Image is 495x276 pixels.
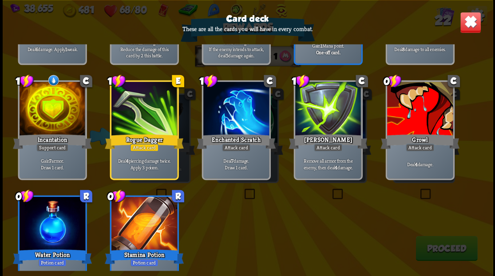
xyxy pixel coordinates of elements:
[16,189,34,203] div: 0
[13,133,92,151] div: Incantation
[335,164,337,171] b: 4
[113,39,175,59] p: Deal damage. Reduce the damage of this card by 2 this battle.
[107,74,126,88] div: 1
[35,46,38,52] b: 6
[16,74,34,88] div: 1
[47,74,59,87] img: Water rune - Heal 3 HP.
[226,52,228,59] b: 5
[130,144,158,152] div: Attack card
[205,157,267,170] p: Deal damage. Draw 1 card.
[402,46,405,52] b: 8
[80,75,92,87] div: C
[36,144,68,152] div: Support card
[297,42,359,49] p: Gain Mana point.
[383,74,401,88] div: 0
[405,144,434,152] div: Attack card
[113,157,175,170] p: Deal piercing damage twice. Apply 3 poison.
[126,157,128,164] b: 4
[21,46,83,52] p: Deal damage. Apply weak.
[65,46,67,52] b: 1
[388,161,451,168] p: Deal damage.
[182,25,313,33] p: These are all the cards you will have in every combat.
[107,189,126,203] div: 0
[316,49,340,56] b: One-off card.
[13,248,92,265] div: Water Potion
[197,133,276,151] div: Enchanted Scratch
[291,74,309,88] div: 1
[105,133,184,151] div: Rogue Dagger
[226,13,269,23] h3: Card deck
[130,258,158,266] div: Potion card
[38,258,67,266] div: Potion card
[459,12,481,33] img: Close_Button.png
[231,157,234,164] b: 7
[264,75,276,87] div: C
[380,133,459,151] div: Growl
[49,157,51,164] b: 7
[356,75,368,87] div: C
[21,157,83,170] p: Gain armor. Draw 1 card.
[105,248,184,265] div: Stamina Potion
[415,161,417,168] b: 4
[172,75,184,87] div: E
[297,157,359,170] p: Remove all armor from the enemy, then deal damage.
[388,46,451,52] p: Deal damage to all enemies.
[80,190,92,202] div: R
[199,74,218,88] div: 1
[172,190,184,202] div: R
[205,39,267,59] p: Deal damage. If the enemy intends to attack, deal damage again.
[320,42,322,49] b: 1
[313,144,342,152] div: Attack card
[447,75,460,87] div: C
[222,144,250,152] div: Attack card
[289,133,368,151] div: [PERSON_NAME]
